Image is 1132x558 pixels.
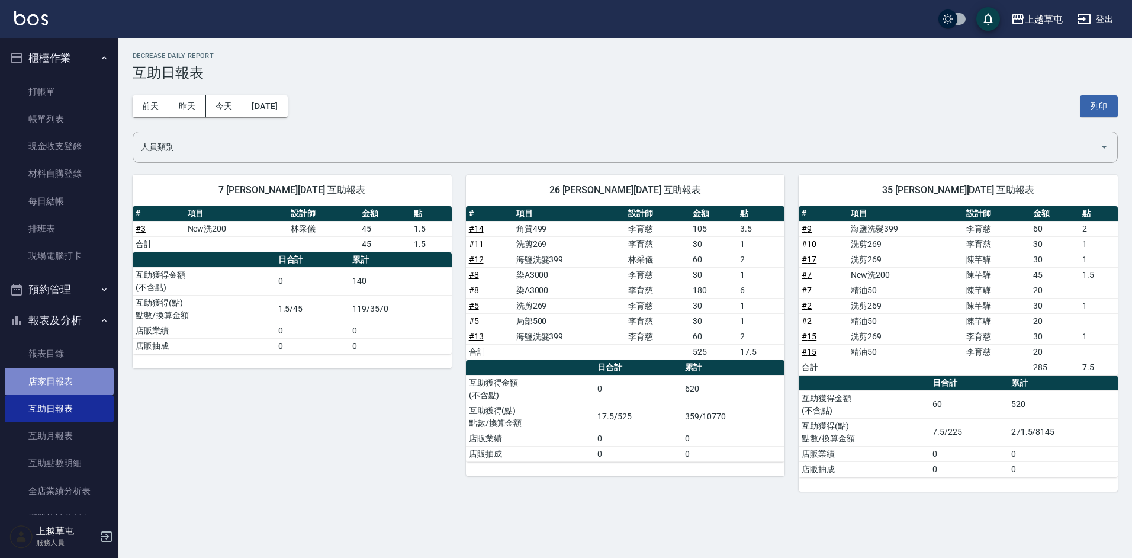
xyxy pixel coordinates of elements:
[288,206,359,222] th: 設計師
[963,221,1030,236] td: 李育慈
[1079,236,1118,252] td: 1
[5,215,114,242] a: 排班表
[963,236,1030,252] td: 李育慈
[206,95,243,117] button: 今天
[1030,360,1079,375] td: 285
[1030,344,1079,360] td: 20
[469,239,484,249] a: #11
[682,431,785,446] td: 0
[469,255,484,264] a: #12
[963,298,1030,313] td: 陳芊驊
[9,525,33,549] img: Person
[737,236,784,252] td: 1
[1030,221,1079,236] td: 60
[469,332,484,341] a: #13
[469,224,484,233] a: #14
[1008,390,1118,418] td: 520
[848,283,963,298] td: 精油50
[133,236,185,252] td: 合計
[799,390,930,418] td: 互助獲得金額 (不含點)
[466,206,785,360] table: a dense table
[133,323,275,338] td: 店販業績
[1030,313,1079,329] td: 20
[466,206,513,222] th: #
[275,267,349,295] td: 0
[930,446,1008,461] td: 0
[5,450,114,477] a: 互助點數明細
[5,133,114,160] a: 現金收支登錄
[349,252,452,268] th: 累計
[690,344,737,360] td: 525
[185,206,288,222] th: 項目
[359,236,411,252] td: 45
[466,446,594,461] td: 店販抽成
[1008,418,1118,446] td: 271.5/8145
[513,221,625,236] td: 角質499
[802,332,816,341] a: #15
[799,446,930,461] td: 店販業績
[848,252,963,267] td: 洗剪269
[469,301,479,310] a: #5
[963,329,1030,344] td: 李育慈
[930,376,1008,391] th: 日合計
[513,298,625,313] td: 洗剪269
[513,206,625,222] th: 項目
[133,95,169,117] button: 前天
[1008,376,1118,391] th: 累計
[625,298,690,313] td: 李育慈
[848,313,963,329] td: 精油50
[411,206,452,222] th: 點
[848,236,963,252] td: 洗剪269
[625,329,690,344] td: 李育慈
[513,313,625,329] td: 局部500
[5,395,114,422] a: 互助日報表
[1030,298,1079,313] td: 30
[976,7,1000,31] button: save
[169,95,206,117] button: 昨天
[682,360,785,376] th: 累計
[799,206,848,222] th: #
[466,344,513,360] td: 合計
[594,375,682,403] td: 0
[5,368,114,395] a: 店家日報表
[799,376,1118,477] table: a dense table
[1072,8,1118,30] button: 登出
[799,360,848,375] td: 合計
[469,316,479,326] a: #5
[930,418,1008,446] td: 7.5/225
[1025,12,1063,27] div: 上越草屯
[469,286,479,295] a: #8
[349,338,452,354] td: 0
[147,184,438,196] span: 7 [PERSON_NAME][DATE] 互助報表
[275,295,349,323] td: 1.5/45
[1008,461,1118,477] td: 0
[848,298,963,313] td: 洗剪269
[5,188,114,215] a: 每日結帳
[1030,267,1079,283] td: 45
[1079,267,1118,283] td: 1.5
[469,270,479,280] a: #8
[625,206,690,222] th: 設計師
[5,305,114,336] button: 報表及分析
[848,344,963,360] td: 精油50
[513,252,625,267] td: 海鹽洗髮399
[848,329,963,344] td: 洗剪269
[411,236,452,252] td: 1.5
[690,221,737,236] td: 105
[802,270,812,280] a: #7
[682,375,785,403] td: 620
[625,236,690,252] td: 李育慈
[1079,206,1118,222] th: 點
[133,52,1118,60] h2: Decrease Daily Report
[737,344,784,360] td: 17.5
[737,313,784,329] td: 1
[275,338,349,354] td: 0
[36,537,97,548] p: 服務人員
[288,221,359,236] td: 林采儀
[930,461,1008,477] td: 0
[594,403,682,431] td: 17.5/525
[242,95,287,117] button: [DATE]
[802,255,816,264] a: #17
[513,236,625,252] td: 洗剪269
[513,267,625,283] td: 染A3000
